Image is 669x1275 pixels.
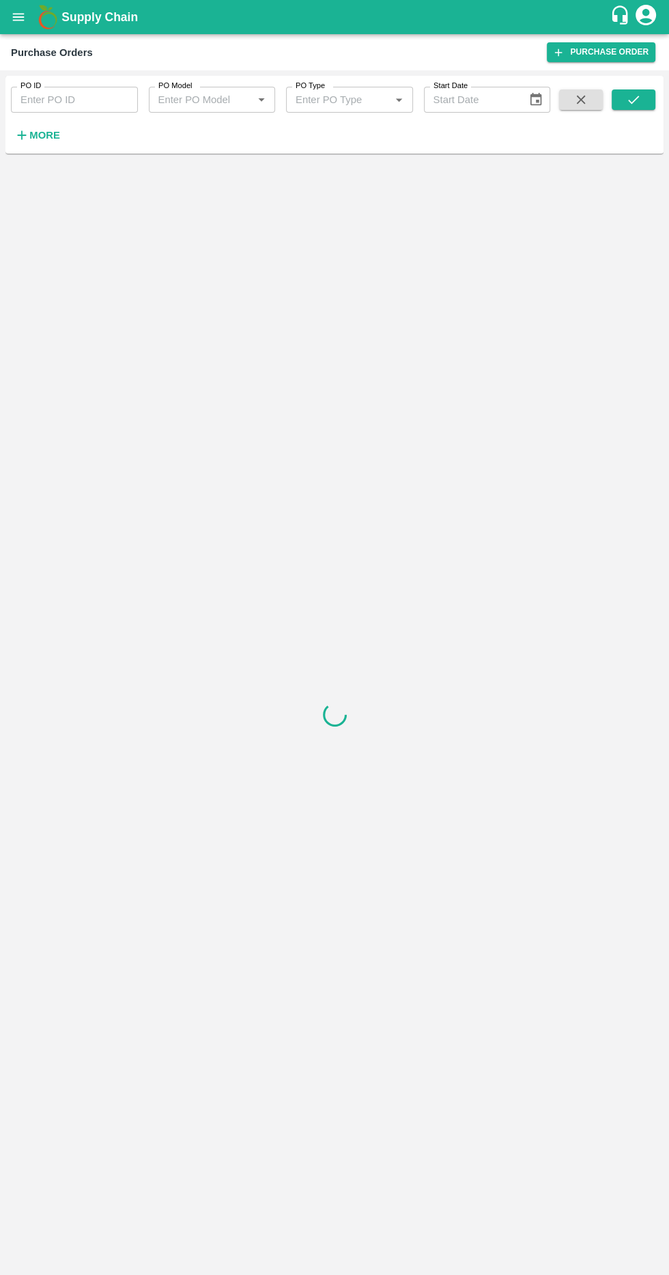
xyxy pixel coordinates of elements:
button: Choose date [523,87,549,113]
b: Supply Chain [61,10,138,24]
button: More [11,124,63,147]
button: Open [253,91,270,109]
button: Open [390,91,408,109]
button: open drawer [3,1,34,33]
a: Purchase Order [547,42,655,62]
div: customer-support [610,5,634,29]
div: account of current user [634,3,658,31]
input: Enter PO Type [290,91,386,109]
label: PO Type [296,81,325,92]
img: logo [34,3,61,31]
a: Supply Chain [61,8,610,27]
label: Start Date [433,81,468,92]
label: PO Model [158,81,193,92]
input: Enter PO ID [11,87,138,113]
strong: More [29,130,60,141]
input: Start Date [424,87,517,113]
label: PO ID [20,81,41,92]
input: Enter PO Model [153,91,249,109]
div: Purchase Orders [11,44,93,61]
